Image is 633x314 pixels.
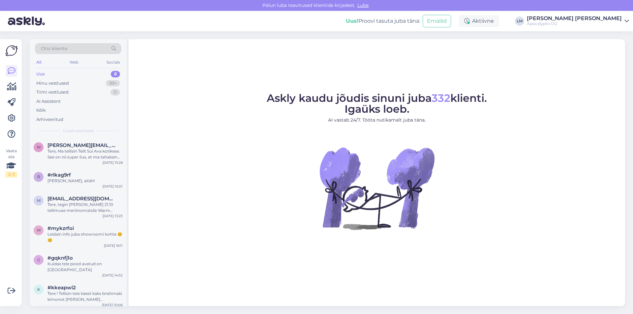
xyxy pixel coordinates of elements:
div: Proovi tasuta juba täna: [346,17,420,25]
div: [DATE] 13:23 [103,214,123,218]
span: #kkeapwi2 [47,285,76,291]
span: g [37,257,40,262]
div: [DATE] 16:11 [104,243,123,248]
div: 2 / 3 [5,172,17,178]
div: [DATE] 15:28 [103,160,123,165]
div: Apocalypto OÜ [527,21,622,26]
span: Uued vestlused [63,128,94,134]
span: 332 [432,92,450,104]
span: Otsi kliente [41,45,67,52]
div: 0 [110,89,120,96]
div: 8 [111,71,120,77]
div: Tere ! Tellisin teie käest kaks brishmaki kimonot [PERSON_NAME] [PERSON_NAME] eile. Võite need üh... [47,291,123,302]
div: Kõik [36,107,46,114]
div: Kuidas teie pood avatud on [GEOGRAPHIC_DATA] [47,261,123,273]
span: #mykzrfoi [47,225,74,231]
span: m [37,198,41,203]
div: Minu vestlused [36,80,69,87]
div: Tiimi vestlused [36,89,69,96]
div: LM [515,16,524,26]
a: [PERSON_NAME] [PERSON_NAME]Apocalypto OÜ [527,16,629,26]
div: All [35,58,43,67]
div: Web [68,58,80,67]
button: Emailid [423,15,451,27]
div: 99+ [106,80,120,87]
div: Tere, Ma tellisin Teilt Sui Ava kotikese. See on nii super ilus, et ma tahaksin tellida ühe veel,... [47,148,123,160]
div: Aktiivne [459,15,499,27]
div: Leidain info juba showroomi kohta 😊😊 [47,231,123,243]
img: Askly Logo [5,44,18,57]
div: Socials [105,58,121,67]
span: Luba [355,2,371,8]
span: margit.valdmann@gmail.com [47,142,116,148]
p: AI vastab 24/7. Tööta nutikamalt juba täna. [267,117,487,124]
div: [DATE] 10:06 [102,302,123,307]
span: #rlkag9rf [47,172,71,178]
b: Uus! [346,18,358,24]
div: [DATE] 14:52 [102,273,123,278]
span: #gqknfj1o [47,255,73,261]
div: [PERSON_NAME] [PERSON_NAME] [527,16,622,21]
span: r [37,174,40,179]
span: k [37,287,40,292]
span: marikatapasia@gmail.com [47,196,116,202]
span: m [37,228,41,233]
span: Askly kaudu jõudis sinuni juba klienti. Igaüks loeb. [267,92,487,115]
div: Vaata siia [5,148,17,178]
div: [PERSON_NAME], aitäh! [47,178,123,184]
img: No Chat active [317,129,436,247]
span: m [37,145,41,150]
div: Tere, tegin [PERSON_NAME] 21.10 tellimuse meriinomütsile Warm Taupe, kas saaksin selle ümber vahe... [47,202,123,214]
div: Uus [36,71,45,77]
div: [DATE] 10:01 [103,184,123,189]
div: AI Assistent [36,98,61,105]
div: Arhiveeritud [36,116,63,123]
